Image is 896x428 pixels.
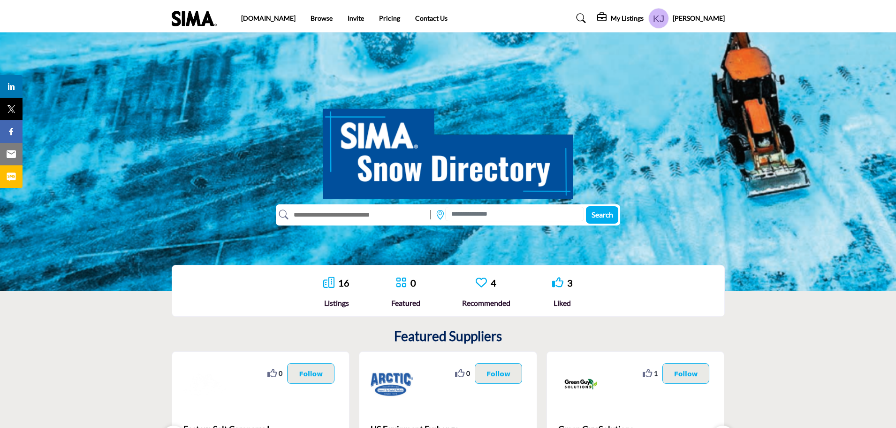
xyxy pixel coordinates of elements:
[567,277,573,288] a: 3
[462,297,510,309] div: Recommended
[552,277,563,288] i: Go to Liked
[558,363,600,405] img: Green Guy Solutions
[287,363,334,384] button: Follow
[476,277,487,289] a: Go to Recommended
[428,208,433,222] img: Rectangle%203585.svg
[172,11,221,26] img: Site Logo
[662,363,710,384] button: Follow
[391,297,420,309] div: Featured
[299,368,323,379] p: Follow
[586,206,618,224] button: Search
[674,368,698,379] p: Follow
[475,363,522,384] button: Follow
[338,277,349,288] a: 16
[323,98,573,199] img: SIMA Snow Directory
[410,277,416,288] a: 0
[611,14,644,23] h5: My Listings
[597,13,644,24] div: My Listings
[673,14,725,23] h5: [PERSON_NAME]
[183,363,226,405] img: Eastern Salt Company, Inc.
[415,14,448,22] a: Contact Us
[241,14,296,22] a: [DOMAIN_NAME]
[491,277,496,288] a: 4
[486,368,510,379] p: Follow
[654,368,658,378] span: 1
[466,368,470,378] span: 0
[648,8,669,29] button: Show hide supplier dropdown
[379,14,400,22] a: Pricing
[279,368,282,378] span: 0
[552,297,573,309] div: Liked
[394,328,502,344] h2: Featured Suppliers
[311,14,333,22] a: Browse
[395,277,407,289] a: Go to Featured
[592,210,613,219] span: Search
[371,363,413,405] img: US Equipment Exchange
[323,297,349,309] div: Listings
[567,11,592,26] a: Search
[348,14,364,22] a: Invite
